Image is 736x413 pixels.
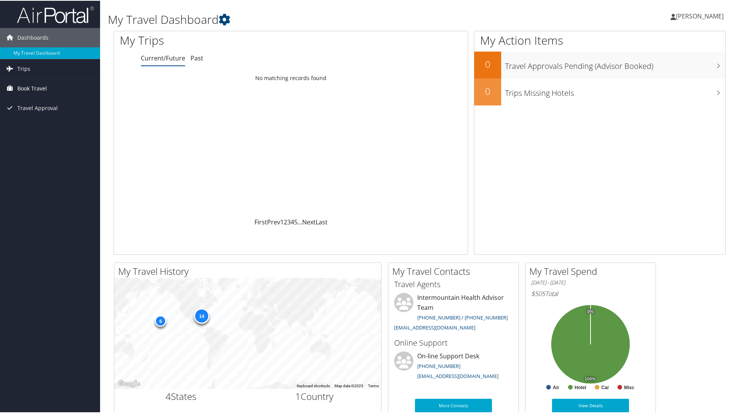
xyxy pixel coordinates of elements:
[17,78,47,97] span: Book Travel
[294,217,298,226] a: 5
[287,217,291,226] a: 3
[624,384,634,390] text: Misc
[280,217,284,226] a: 1
[394,323,475,330] a: [EMAIL_ADDRESS][DOMAIN_NAME]
[553,384,559,390] text: Air
[254,217,267,226] a: First
[254,389,376,402] h2: Country
[505,83,725,98] h3: Trips Missing Hotels
[120,32,314,48] h1: My Trips
[474,51,725,78] a: 0Travel Approvals Pending (Advisor Booked)
[474,84,501,97] h2: 0
[120,389,242,402] h2: States
[394,337,513,348] h3: Online Support
[194,307,209,323] div: 14
[552,398,629,412] a: View Details
[335,383,363,387] span: Map data ©2025
[116,378,142,388] img: Google
[417,313,508,320] a: [PHONE_NUMBER] / [PHONE_NUMBER]
[585,376,595,381] tspan: 100%
[267,217,280,226] a: Prev
[17,59,30,78] span: Trips
[394,278,513,289] h3: Travel Agents
[529,264,656,277] h2: My Travel Spend
[155,314,166,326] div: 6
[191,53,203,62] a: Past
[297,383,330,388] button: Keyboard shortcuts
[390,292,517,333] li: Intermountain Health Advisor Team
[118,264,381,277] h2: My Travel History
[17,98,58,117] span: Travel Approval
[587,309,594,313] tspan: 0%
[298,217,302,226] span: …
[295,389,301,402] span: 1
[141,53,185,62] a: Current/Future
[316,217,328,226] a: Last
[166,389,171,402] span: 4
[108,11,524,27] h1: My Travel Dashboard
[392,264,519,277] h2: My Travel Contacts
[505,56,725,71] h3: Travel Approvals Pending (Advisor Booked)
[284,217,287,226] a: 2
[390,351,517,382] li: On-line Support Desk
[531,289,545,297] span: $505
[474,57,501,70] h2: 0
[531,278,650,286] h6: [DATE] - [DATE]
[368,383,379,387] a: Terms (opens in new tab)
[531,289,650,297] h6: Total
[474,32,725,48] h1: My Action Items
[601,384,609,390] text: Car
[291,217,294,226] a: 4
[417,362,460,369] a: [PHONE_NUMBER]
[575,384,586,390] text: Hotel
[116,378,142,388] a: Open this area in Google Maps (opens a new window)
[17,27,49,47] span: Dashboards
[415,398,492,412] a: More Contacts
[302,217,316,226] a: Next
[676,11,724,20] span: [PERSON_NAME]
[671,4,731,27] a: [PERSON_NAME]
[17,5,94,23] img: airportal-logo.png
[417,372,498,379] a: [EMAIL_ADDRESS][DOMAIN_NAME]
[114,70,468,84] td: No matching records found
[474,78,725,105] a: 0Trips Missing Hotels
